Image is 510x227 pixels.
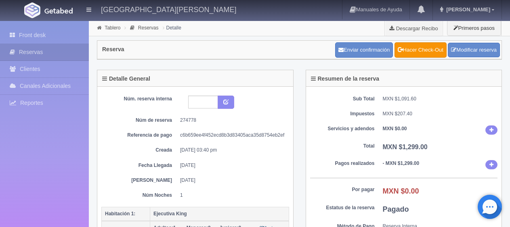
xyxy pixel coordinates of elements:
dd: [DATE] [180,162,283,169]
dd: MXN $207.40 [383,110,498,117]
dt: Servicios y adendos [310,125,375,132]
dt: [PERSON_NAME] [107,177,172,184]
b: MXN $1,299.00 [383,144,428,150]
dd: 1 [180,192,283,199]
dd: [DATE] 03:40 pm [180,147,283,154]
img: Getabed [24,2,40,18]
dd: [DATE] [180,177,283,184]
dt: Por pagar [310,186,375,193]
a: Tablero [105,25,120,31]
dd: MXN $1,091.60 [383,96,498,102]
dd: 274778 [180,117,283,124]
h4: Resumen de la reserva [311,76,380,82]
dt: Núm de reserva [107,117,172,124]
a: Modificar reserva [448,43,500,58]
b: MXN $0.00 [383,126,407,131]
b: MXN $0.00 [383,187,419,195]
li: Detalle [161,24,183,31]
dt: Núm Noches [107,192,172,199]
h4: Detalle General [102,76,150,82]
dt: Impuestos [310,110,375,117]
span: [PERSON_NAME] [444,6,490,12]
b: Pagado [383,205,409,213]
dt: Referencia de pago [107,132,172,139]
dt: Pagos realizados [310,160,375,167]
a: Hacer Check-Out [395,42,447,58]
img: Getabed [44,8,73,14]
h4: [GEOGRAPHIC_DATA][PERSON_NAME] [101,4,236,14]
dt: Total [310,143,375,150]
dt: Estatus de la reserva [310,204,375,211]
dt: Sub Total [310,96,375,102]
a: Reservas [138,25,159,31]
b: Habitación 1: [105,211,135,217]
dt: Creada [107,147,172,154]
b: - MXN $1,299.00 [383,160,420,166]
button: Enviar confirmación [335,42,393,58]
button: Primeros pasos [447,20,501,36]
dt: Núm. reserva interna [107,96,172,102]
a: Descargar Recibo [385,20,443,36]
th: Ejecutiva King [150,207,289,221]
dt: Fecha Llegada [107,162,172,169]
dd: c6b659ee4f452ecd8b3d83405aca35d8754eb2ef [180,132,283,139]
h4: Reserva [102,46,124,52]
